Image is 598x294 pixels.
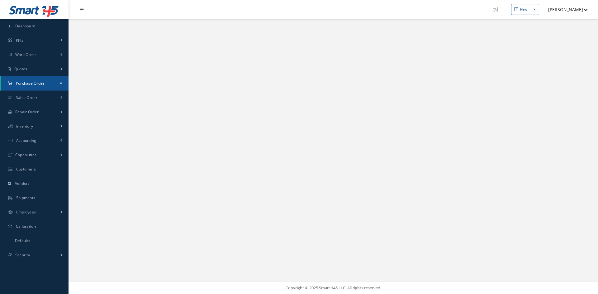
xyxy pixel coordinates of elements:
[16,95,37,100] span: Sales Order
[16,124,33,129] span: Inventory
[14,66,27,72] span: Quotes
[542,3,588,16] button: [PERSON_NAME]
[15,238,30,243] span: Defaults
[15,23,36,29] span: Dashboard
[15,52,36,57] span: Work Order
[1,76,69,91] a: Purchase Order
[75,285,592,291] div: Copyright © 2025 Smart 145 LLC. All rights reserved.
[15,109,39,114] span: Repair Order
[16,38,23,43] span: KPIs
[16,166,36,172] span: Customers
[511,4,539,15] button: New
[15,181,30,186] span: Vendors
[16,195,36,200] span: Shipments
[16,209,36,215] span: Employees
[16,138,36,143] span: Accounting
[520,7,527,12] div: New
[16,81,45,86] span: Purchase Order
[15,252,30,258] span: Security
[15,152,37,157] span: Capabilities
[16,224,36,229] span: Calibration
